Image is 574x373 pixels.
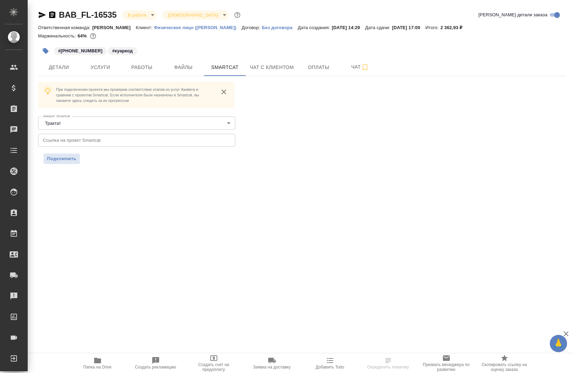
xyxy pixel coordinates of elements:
[38,116,235,130] div: Трактат
[89,32,98,41] button: 704.30 RUB;
[167,63,200,72] span: Файлы
[162,10,228,20] div: В работе
[361,63,369,71] svg: Подписаться
[219,87,229,97] button: close
[125,63,158,72] span: Работы
[344,63,377,71] span: Чат
[426,25,440,30] p: Итого:
[84,63,117,72] span: Услуги
[38,11,46,19] button: Скопировать ссылку для ЯМессенджера
[78,33,88,38] p: 64%
[126,12,148,18] button: В работе
[122,10,157,20] div: В работе
[154,24,242,30] a: Физическое лицо ([PERSON_NAME])
[38,25,92,30] p: Ответственная команда:
[242,25,262,30] p: Договор:
[42,63,75,72] span: Детали
[208,63,242,72] span: Smartcat
[233,10,242,19] button: Доп статусы указывают на важность/срочность заказа
[43,120,63,126] button: Трактат
[92,25,136,30] p: [PERSON_NAME]
[479,11,547,18] span: [PERSON_NAME] детали заказа
[262,24,298,30] a: Без договора
[59,10,117,19] a: BAB_FL-16535
[136,25,154,30] p: Клиент:
[38,43,53,59] button: Добавить тэг
[550,335,567,352] button: 🙏
[53,47,107,53] span: +7 916 296 77 99
[440,25,468,30] p: 2 362,93 ₽
[250,63,294,72] span: Чат с клиентом
[392,25,426,30] p: [DATE] 17:00
[56,87,213,103] p: При подключении проекта мы проверим соответствие этапов из услуг Awatera и сравним с проектом Sma...
[47,155,76,162] span: Подключить
[302,63,335,72] span: Оплаты
[38,33,78,38] p: Маржинальность:
[365,25,392,30] p: Дата сдачи:
[332,25,365,30] p: [DATE] 14:29
[112,47,133,54] p: #куаркод
[166,12,220,18] button: [DEMOGRAPHIC_DATA]
[48,11,56,19] button: Скопировать ссылку
[58,47,102,54] p: #[PHONE_NUMBER]
[107,47,137,53] span: куаркод
[298,25,331,30] p: Дата создания:
[154,25,242,30] p: Физическое лицо ([PERSON_NAME])
[262,25,298,30] p: Без договора
[44,154,80,164] button: Подключить
[553,336,564,351] span: 🙏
